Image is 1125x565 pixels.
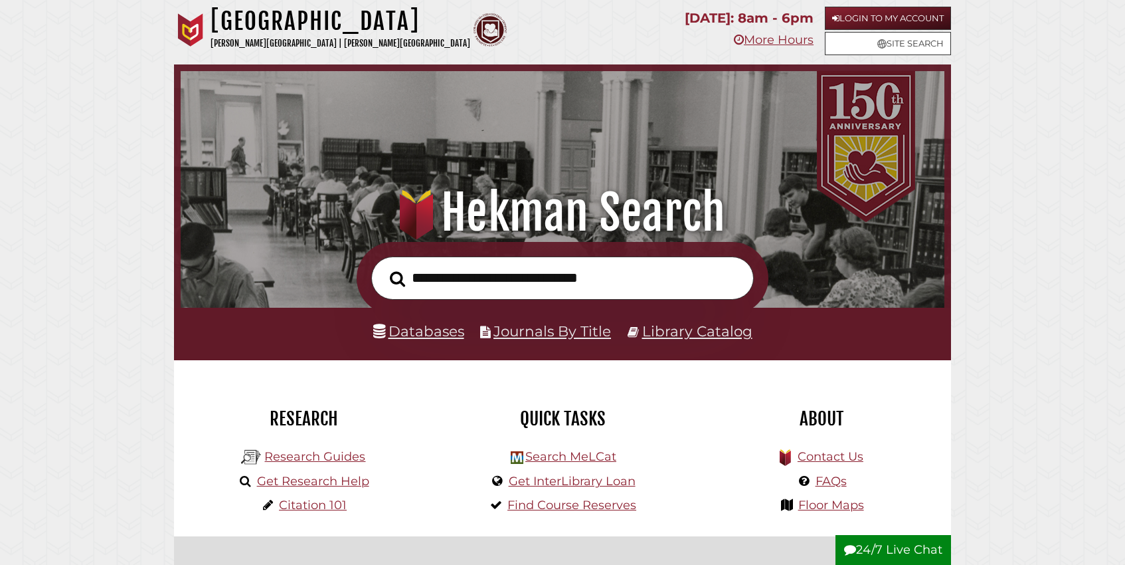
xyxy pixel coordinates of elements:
[493,322,611,340] a: Journals By Title
[211,36,470,51] p: [PERSON_NAME][GEOGRAPHIC_DATA] | [PERSON_NAME][GEOGRAPHIC_DATA]
[816,474,847,489] a: FAQs
[474,13,507,47] img: Calvin Theological Seminary
[383,267,412,291] button: Search
[279,498,347,512] a: Citation 101
[509,474,636,489] a: Get InterLibrary Loan
[211,7,470,36] h1: [GEOGRAPHIC_DATA]
[798,449,863,464] a: Contact Us
[825,32,951,55] a: Site Search
[511,451,523,464] img: Hekman Library Logo
[798,498,864,512] a: Floor Maps
[507,498,636,512] a: Find Course Reserves
[373,322,464,340] a: Databases
[197,183,927,242] h1: Hekman Search
[174,13,207,47] img: Calvin University
[825,7,951,30] a: Login to My Account
[685,7,814,30] p: [DATE]: 8am - 6pm
[241,447,261,467] img: Hekman Library Logo
[702,407,941,430] h2: About
[390,271,405,287] i: Search
[184,407,423,430] h2: Research
[257,474,369,489] a: Get Research Help
[264,449,365,464] a: Research Guides
[734,33,814,47] a: More Hours
[525,449,616,464] a: Search MeLCat
[443,407,682,430] h2: Quick Tasks
[642,322,752,340] a: Library Catalog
